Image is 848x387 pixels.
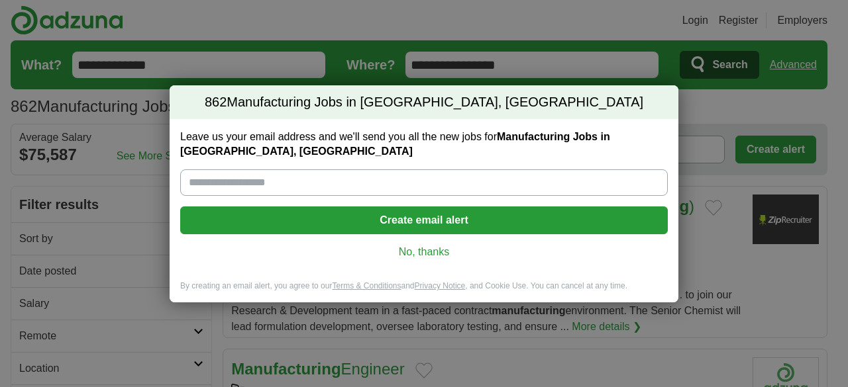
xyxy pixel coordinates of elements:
[415,281,466,290] a: Privacy Notice
[170,85,678,120] h2: Manufacturing Jobs in [GEOGRAPHIC_DATA], [GEOGRAPHIC_DATA]
[191,245,657,259] a: No, thanks
[180,130,668,159] label: Leave us your email address and we'll send you all the new jobs for
[332,281,401,290] a: Terms & Conditions
[205,93,227,112] span: 862
[170,280,678,302] div: By creating an email alert, you agree to our and , and Cookie Use. You can cancel at any time.
[180,206,668,234] button: Create email alert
